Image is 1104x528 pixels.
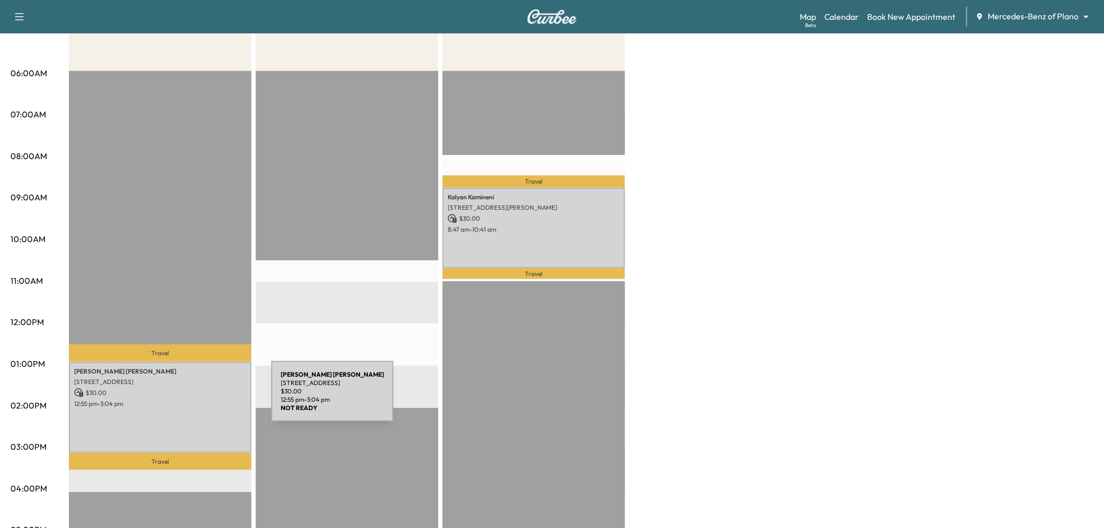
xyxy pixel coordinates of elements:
[10,399,46,412] p: 02:00PM
[74,378,246,386] p: [STREET_ADDRESS]
[10,357,45,370] p: 01:00PM
[442,175,625,188] p: Travel
[448,214,620,223] p: $ 30.00
[10,440,46,453] p: 03:00PM
[10,191,47,203] p: 09:00AM
[10,316,44,328] p: 12:00PM
[824,10,859,23] a: Calendar
[988,10,1079,22] span: Mercedes-Benz of Plano
[10,108,46,121] p: 07:00AM
[74,367,246,376] p: [PERSON_NAME] [PERSON_NAME]
[448,203,620,212] p: [STREET_ADDRESS][PERSON_NAME]
[10,67,47,79] p: 06:00AM
[448,225,620,234] p: 8:47 am - 10:41 am
[74,388,246,398] p: $ 30.00
[10,233,45,245] p: 10:00AM
[868,10,956,23] a: Book New Appointment
[10,482,47,495] p: 04:00PM
[69,344,251,362] p: Travel
[69,453,251,471] p: Travel
[805,21,816,29] div: Beta
[800,10,816,23] a: MapBeta
[527,9,577,24] img: Curbee Logo
[10,150,47,162] p: 08:00AM
[448,193,620,201] p: Kalyan Kamineni
[10,274,43,287] p: 11:00AM
[442,268,625,280] p: Travel
[74,400,246,408] p: 12:55 pm - 3:04 pm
